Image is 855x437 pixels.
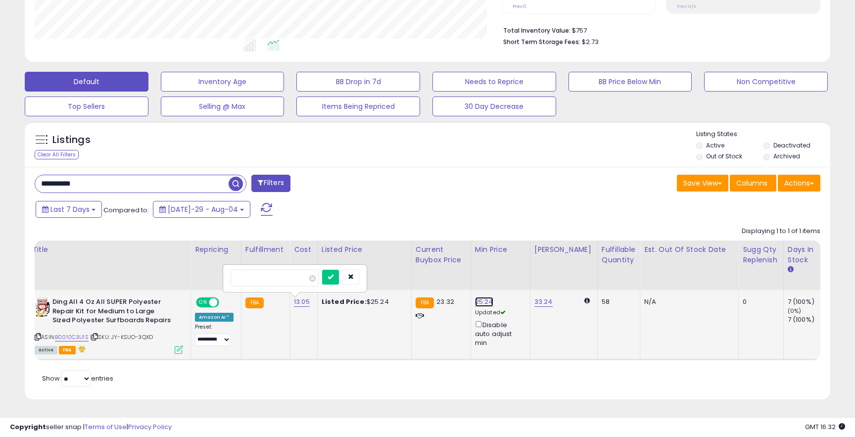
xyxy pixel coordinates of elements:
span: [DATE]-29 - Aug-04 [168,204,238,214]
button: Last 7 Days [36,201,102,218]
a: Privacy Policy [128,422,172,432]
span: ON [197,298,209,307]
div: Min Price [475,244,526,255]
th: Please note that this number is a calculation based on your required days of coverage and your ve... [739,241,784,290]
div: Amazon AI * [195,313,234,322]
a: 33.24 [534,297,553,307]
p: Listing States: [696,130,830,139]
div: Fulfillment [245,244,285,255]
div: 0 [743,297,776,306]
div: 7 (100%) [788,315,828,324]
span: 23.32 [436,297,454,306]
span: | SKU: JY-KSUO-3QXD [90,333,153,341]
strong: Copyright [10,422,46,432]
div: seller snap | | [10,423,172,432]
button: Items Being Repriced [296,97,420,116]
div: Fulfillable Quantity [602,244,636,265]
span: $2.73 [582,37,599,47]
li: $757 [503,24,813,36]
div: Title [32,244,187,255]
label: Active [706,141,724,149]
a: Terms of Use [85,422,127,432]
span: FBA [59,346,76,354]
button: Non Competitive [704,72,828,92]
label: Archived [773,152,800,160]
div: Listed Price [322,244,407,255]
h5: Listings [52,133,91,147]
a: B0010C3U1S [55,333,89,341]
div: Current Buybox Price [416,244,467,265]
label: Out of Stock [706,152,742,160]
button: Selling @ Max [161,97,285,116]
p: N/A [644,297,731,306]
small: (0%) [788,307,802,315]
div: ASIN: [35,297,183,353]
button: 30 Day Decrease [432,97,556,116]
button: Columns [730,175,776,192]
small: Prev: N/A [677,3,696,9]
div: Sugg Qty Replenish [743,244,779,265]
small: FBA [416,297,434,308]
div: Est. Out Of Stock Date [644,244,734,255]
span: OFF [218,298,234,307]
button: BB Drop in 7d [296,72,420,92]
div: Days In Stock [788,244,824,265]
button: Default [25,72,148,92]
div: Clear All Filters [35,150,79,159]
a: 13.05 [294,297,310,307]
div: Repricing [195,244,237,255]
a: 25.24 [475,297,493,307]
button: Top Sellers [25,97,148,116]
b: Listed Price: [322,297,367,306]
small: Prev: 0 [513,3,526,9]
i: hazardous material [76,345,86,352]
button: BB Price Below Min [569,72,692,92]
label: Deactivated [773,141,810,149]
small: FBA [245,297,264,308]
span: Updated [475,308,506,316]
b: Short Term Storage Fees: [503,38,580,46]
button: Actions [778,175,820,192]
div: 7 (100%) [788,297,828,306]
div: Displaying 1 to 1 of 1 items [742,227,820,236]
img: 51vuxfQvNSL._SL40_.jpg [35,297,50,317]
span: Last 7 Days [50,204,90,214]
span: Columns [736,178,767,188]
div: Preset: [195,324,234,346]
span: Show: entries [42,374,113,383]
div: Disable auto adjust min [475,319,522,348]
button: Filters [251,175,290,192]
div: Cost [294,244,313,255]
div: 58 [602,297,632,306]
b: Total Inventory Value: [503,26,570,35]
button: Inventory Age [161,72,285,92]
b: Ding All 4 Oz All SUPER Polyester Repair Kit for Medium to Large Sized Polyester Surfboards Repairs [52,297,173,328]
button: [DATE]-29 - Aug-04 [153,201,250,218]
span: All listings currently available for purchase on Amazon [35,346,57,354]
button: Needs to Reprice [432,72,556,92]
small: Days In Stock. [788,265,794,274]
div: [PERSON_NAME] [534,244,593,255]
span: Compared to: [103,205,149,215]
span: 2025-08-12 16:32 GMT [805,422,845,432]
div: $25.24 [322,297,404,306]
button: Save View [677,175,728,192]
